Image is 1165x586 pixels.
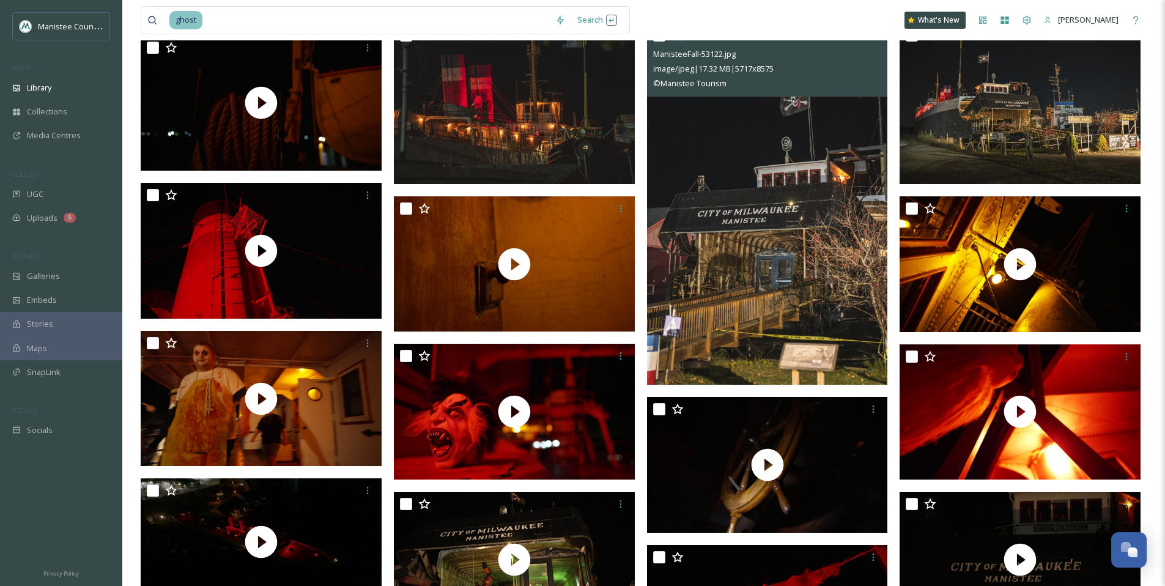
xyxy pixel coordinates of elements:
[141,183,382,319] img: thumbnail
[1111,532,1147,568] button: Open Chat
[647,23,888,385] img: ManisteeFall-53122.jpg
[900,196,1141,332] img: thumbnail
[12,406,37,415] span: SOCIALS
[169,11,202,29] span: ghost
[571,8,623,32] div: Search
[900,344,1141,480] img: thumbnail
[43,569,79,577] span: Privacy Policy
[27,212,57,224] span: Uploads
[141,331,382,467] img: thumbnail
[1038,8,1125,32] a: [PERSON_NAME]
[27,270,60,282] span: Galleries
[38,20,131,32] span: Manistee County Tourism
[27,106,67,117] span: Collections
[64,213,76,223] div: 5
[12,251,40,261] span: WIDGETS
[647,397,888,533] img: thumbnail
[653,63,774,74] span: image/jpeg | 17.32 MB | 5717 x 8575
[27,425,53,436] span: Socials
[394,344,635,480] img: thumbnail
[653,48,736,59] span: ManisteeFall-53122.jpg
[20,20,32,32] img: logo.jpeg
[27,318,53,330] span: Stories
[27,82,51,94] span: Library
[1058,14,1119,25] span: [PERSON_NAME]
[653,78,727,89] span: © Manistee Tourism
[27,294,57,306] span: Embeds
[27,343,47,354] span: Maps
[27,366,61,378] span: SnapLink
[27,130,81,141] span: Media Centres
[43,565,79,580] a: Privacy Policy
[27,188,43,200] span: UGC
[394,196,635,332] img: thumbnail
[900,23,1141,184] img: ManisteeFall-53121.jpg
[904,12,966,29] a: What's New
[12,63,34,72] span: MEDIA
[12,169,39,179] span: COLLECT
[141,35,382,171] img: thumbnail
[394,23,635,184] img: ManisteeFall-53123.jpg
